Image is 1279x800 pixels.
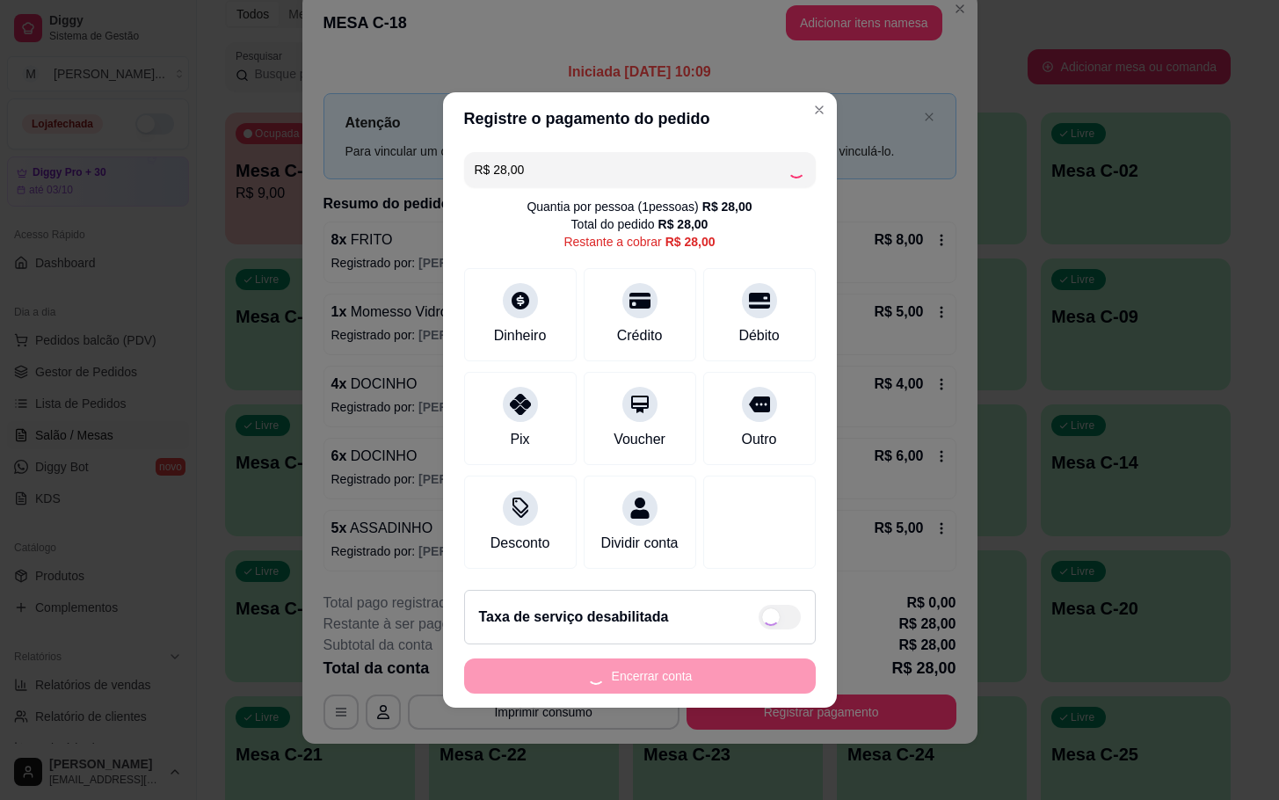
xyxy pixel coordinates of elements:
div: Dinheiro [494,325,547,346]
div: Débito [738,325,779,346]
div: R$ 28,00 [658,215,709,233]
div: Total do pedido [571,215,709,233]
button: Close [805,96,833,124]
div: Crédito [617,325,663,346]
div: Dividir conta [600,533,678,554]
div: Loading [788,161,805,178]
div: Pix [510,429,529,450]
div: Quantia por pessoa ( 1 pessoas) [527,198,752,215]
h2: Taxa de serviço desabilitada [479,607,669,628]
div: Restante a cobrar [563,233,715,251]
div: R$ 28,00 [702,198,752,215]
div: Desconto [491,533,550,554]
header: Registre o pagamento do pedido [443,92,837,145]
div: Outro [741,429,776,450]
div: Voucher [614,429,665,450]
div: R$ 28,00 [665,233,716,251]
input: Ex.: hambúrguer de cordeiro [475,152,788,187]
